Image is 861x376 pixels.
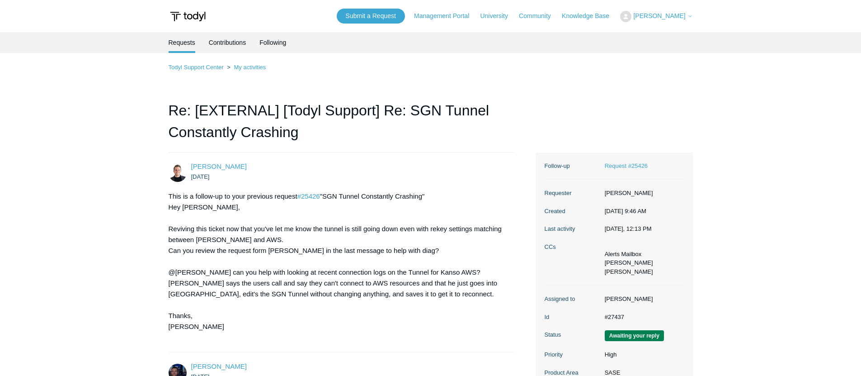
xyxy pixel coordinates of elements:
[337,9,405,24] a: Submit a Request
[605,267,653,276] li: Jeff Mastera
[169,64,226,71] li: Todyl Support Center
[545,350,600,359] dt: Priority
[169,224,506,245] div: Reviving this ticket now that you've let me know the tunnel is still going down even with rekey s...
[545,295,600,304] dt: Assigned to
[191,162,247,170] span: Preston Knight
[169,100,515,152] h1: Re: [EXTERNAL] [Todyl Support] Re: SGN Tunnel Constantly Crashing
[633,12,685,19] span: [PERSON_NAME]
[600,189,684,198] dd: [PERSON_NAME]
[605,225,652,232] time: 08/28/2025, 12:13
[169,32,195,53] li: Requests
[169,202,506,332] div: Hey [PERSON_NAME],
[545,330,600,339] dt: Status
[605,258,653,267] li: Aaron Luboff
[545,207,600,216] dt: Created
[169,64,224,71] a: Todyl Support Center
[605,330,664,341] span: We are waiting for you to respond
[480,11,517,21] a: University
[169,191,506,202] div: This is a follow-up to your previous request "SGN Tunnel Constantly Crashing"
[600,313,684,322] dd: #27437
[169,245,506,300] div: Can you review the request form [PERSON_NAME] in the last message to help with diag? @[PERSON_NAM...
[191,362,247,370] a: [PERSON_NAME]
[259,32,286,53] a: Following
[209,32,246,53] a: Contributions
[225,64,266,71] li: My activities
[191,162,247,170] a: [PERSON_NAME]
[545,243,600,252] dt: CCs
[414,11,478,21] a: Management Portal
[297,192,320,200] a: #25426
[620,11,692,22] button: [PERSON_NAME]
[169,310,506,321] div: Thanks,
[545,162,600,171] dt: Follow-up
[545,189,600,198] dt: Requester
[605,162,648,169] a: Request #25426
[191,173,210,180] time: 08/14/2025, 09:46
[519,11,560,21] a: Community
[605,208,646,214] time: 08/14/2025, 09:46
[191,362,247,370] span: Connor Davis
[600,350,684,359] dd: High
[605,250,653,259] li: Alerts Mailbox
[234,64,266,71] a: My activities
[545,313,600,322] dt: Id
[169,8,207,25] img: Todyl Support Center Help Center home page
[600,295,684,304] dd: [PERSON_NAME]
[169,321,506,332] div: [PERSON_NAME]
[562,11,618,21] a: Knowledge Base
[545,224,600,233] dt: Last activity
